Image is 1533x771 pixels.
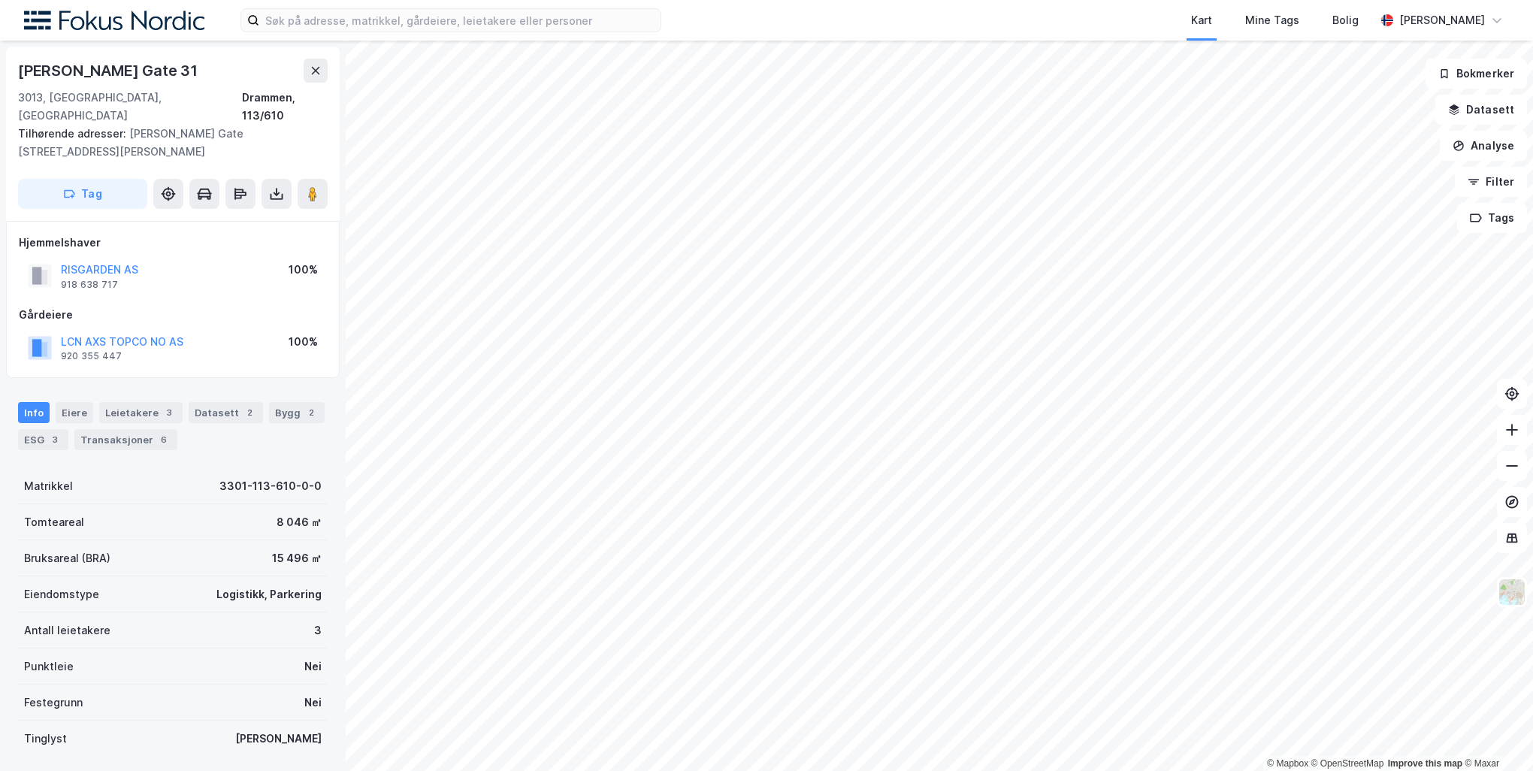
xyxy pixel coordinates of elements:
div: 2 [304,405,319,420]
div: Tinglyst [24,730,67,748]
img: Z [1498,578,1526,606]
div: Info [18,402,50,423]
div: [PERSON_NAME] Gate 31 [18,59,201,83]
div: 3301-113-610-0-0 [219,477,322,495]
input: Søk på adresse, matrikkel, gårdeiere, leietakere eller personer [259,9,661,32]
button: Tags [1457,203,1527,233]
span: Tilhørende adresser: [18,127,129,140]
div: Bygg [269,402,325,423]
div: Nei [304,658,322,676]
div: [PERSON_NAME] [1399,11,1485,29]
img: fokus-nordic-logo.8a93422641609758e4ac.png [24,11,204,31]
div: 918 638 717 [61,279,118,291]
div: 3013, [GEOGRAPHIC_DATA], [GEOGRAPHIC_DATA] [18,89,242,125]
div: [PERSON_NAME] Gate [STREET_ADDRESS][PERSON_NAME] [18,125,316,161]
div: Tomteareal [24,513,84,531]
div: Festegrunn [24,694,83,712]
div: Kart [1191,11,1212,29]
div: Leietakere [99,402,183,423]
a: Mapbox [1267,758,1308,769]
div: Eiendomstype [24,585,99,603]
a: Improve this map [1388,758,1462,769]
div: Drammen, 113/610 [242,89,328,125]
div: Datasett [189,402,263,423]
div: [PERSON_NAME] [235,730,322,748]
div: Mine Tags [1245,11,1299,29]
div: Transaksjoner [74,429,177,450]
div: Eiere [56,402,93,423]
div: 15 496 ㎡ [272,549,322,567]
div: Nei [304,694,322,712]
a: OpenStreetMap [1311,758,1384,769]
div: 3 [47,432,62,447]
div: 100% [289,333,318,351]
div: 2 [242,405,257,420]
div: 6 [156,432,171,447]
button: Tag [18,179,147,209]
div: 920 355 447 [61,350,122,362]
div: 3 [314,621,322,639]
button: Bokmerker [1426,59,1527,89]
div: Bolig [1332,11,1359,29]
div: Logistikk, Parkering [216,585,322,603]
div: Hjemmelshaver [19,234,327,252]
div: Bruksareal (BRA) [24,549,110,567]
div: 8 046 ㎡ [277,513,322,531]
div: Punktleie [24,658,74,676]
div: Gårdeiere [19,306,327,324]
div: ESG [18,429,68,450]
button: Filter [1455,167,1527,197]
iframe: Chat Widget [1458,699,1533,771]
div: 100% [289,261,318,279]
div: Antall leietakere [24,621,110,639]
button: Datasett [1435,95,1527,125]
div: 3 [162,405,177,420]
div: Kontrollprogram for chat [1458,699,1533,771]
button: Analyse [1440,131,1527,161]
div: Matrikkel [24,477,73,495]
